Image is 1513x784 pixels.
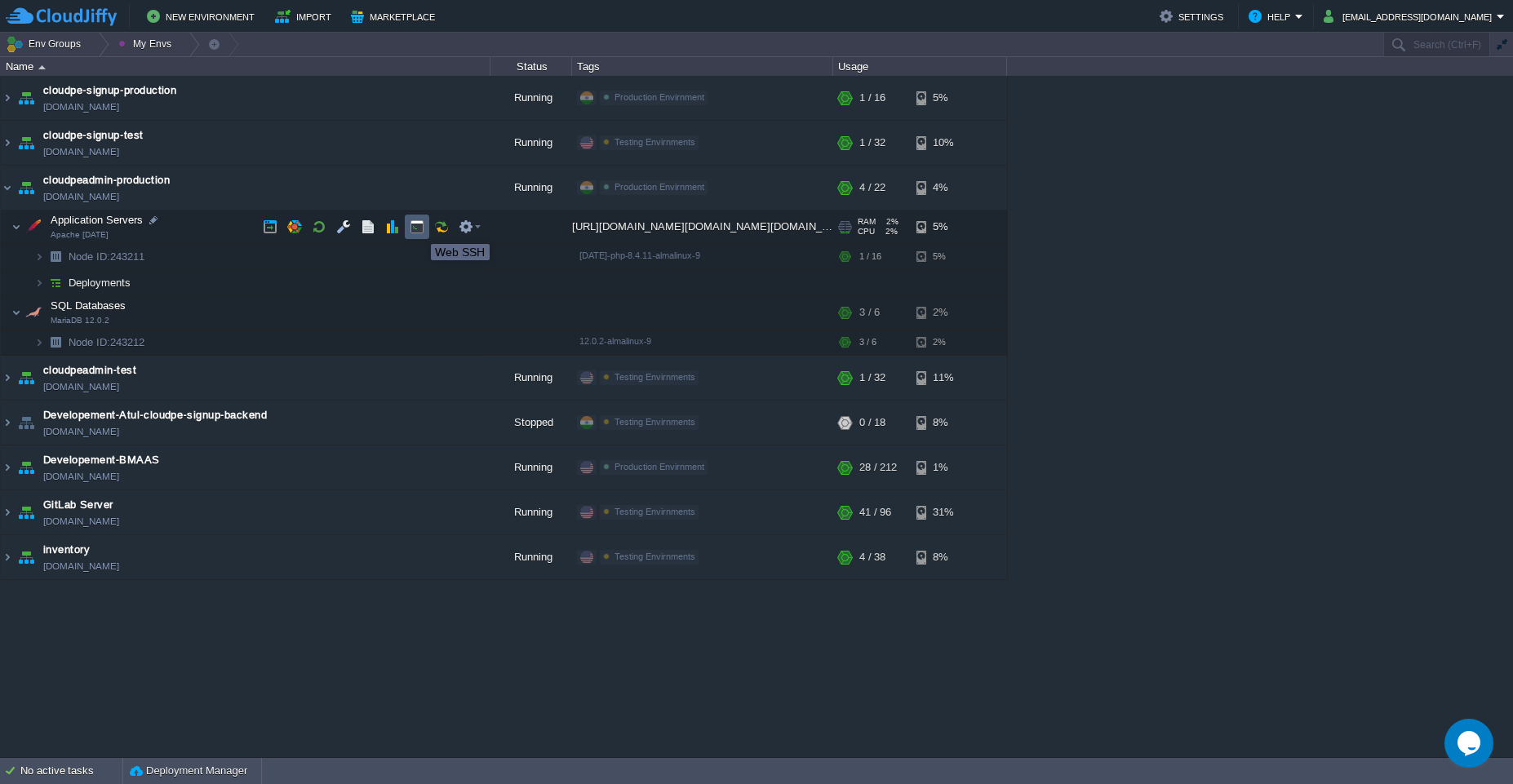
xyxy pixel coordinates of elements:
img: AMDAwAAAACH5BAEAAAAALAAAAAABAAEAAAICRAEAOw== [1,490,14,534]
span: 12.0.2-almalinux-9 [579,336,651,346]
span: Production Envirnment [615,92,704,102]
div: 5% [916,244,969,269]
span: Production Envirnment [615,462,704,472]
div: Running [490,535,572,579]
img: AMDAwAAAACH5BAEAAAAALAAAAAABAAEAAAICRAEAOw== [15,535,38,579]
span: RAM [858,217,876,227]
button: Marketplace [351,7,440,26]
img: AMDAwAAAACH5BAEAAAAALAAAAAABAAEAAAICRAEAOw== [1,121,14,165]
div: Running [490,76,572,120]
div: 3 / 6 [859,330,876,355]
a: cloudpe-signup-production [43,82,176,99]
span: Apache [DATE] [51,230,109,240]
a: cloudpe-signup-test [43,127,144,144]
a: [DOMAIN_NAME] [43,558,119,574]
div: 0 / 18 [859,401,885,445]
img: AMDAwAAAACH5BAEAAAAALAAAAAABAAEAAAICRAEAOw== [1,76,14,120]
div: Usage [834,57,1006,76]
img: AMDAwAAAACH5BAEAAAAALAAAAAABAAEAAAICRAEAOw== [44,270,67,295]
img: AMDAwAAAACH5BAEAAAAALAAAAAABAAEAAAICRAEAOw== [34,244,44,269]
div: 11% [916,356,969,400]
img: CloudJiffy [6,7,117,27]
span: 2% [882,217,898,227]
img: AMDAwAAAACH5BAEAAAAALAAAAAABAAEAAAICRAEAOw== [15,490,38,534]
a: cloudpeadmin-production [43,172,170,188]
div: 41 / 96 [859,490,891,534]
iframe: chat widget [1444,719,1497,768]
button: Deployment Manager [130,763,247,779]
div: Running [490,490,572,534]
span: Application Servers [49,213,145,227]
button: Settings [1160,7,1228,26]
img: AMDAwAAAACH5BAEAAAAALAAAAAABAAEAAAICRAEAOw== [1,535,14,579]
div: Running [490,121,572,165]
span: 2% [881,227,898,237]
div: [URL][DOMAIN_NAME][DOMAIN_NAME][DOMAIN_NAME] [572,210,833,243]
a: Application ServersApache [DATE] [49,214,145,226]
button: Env Groups [6,33,87,55]
img: AMDAwAAAACH5BAEAAAAALAAAAAABAAEAAAICRAEAOw== [22,210,45,243]
button: New Environment [147,7,260,26]
div: 2% [916,296,969,329]
img: AMDAwAAAACH5BAEAAAAALAAAAAABAAEAAAICRAEAOw== [1,356,14,400]
button: My Envs [118,33,176,55]
img: AMDAwAAAACH5BAEAAAAALAAAAAABAAEAAAICRAEAOw== [15,121,38,165]
div: 2% [916,330,969,355]
span: Testing Envirnments [615,551,695,561]
img: AMDAwAAAACH5BAEAAAAALAAAAAABAAEAAAICRAEAOw== [22,296,45,329]
span: inventory [43,542,90,558]
button: [EMAIL_ADDRESS][DOMAIN_NAME] [1324,7,1497,26]
div: No active tasks [20,758,122,784]
span: [DATE]-php-8.4.11-almalinux-9 [579,250,700,260]
div: Running [490,166,572,210]
span: Testing Envirnments [615,137,695,147]
div: 8% [916,401,969,445]
a: [DOMAIN_NAME] [43,99,119,115]
div: Name [2,57,490,76]
div: 28 / 212 [859,445,897,489]
img: AMDAwAAAACH5BAEAAAAALAAAAAABAAEAAAICRAEAOw== [44,330,67,355]
img: AMDAwAAAACH5BAEAAAAALAAAAAABAAEAAAICRAEAOw== [34,330,44,355]
a: Node ID:243211 [67,250,147,264]
div: 5% [916,210,969,243]
span: 243212 [67,335,147,349]
span: Node ID: [69,336,110,348]
div: 3 / 6 [859,296,880,329]
img: AMDAwAAAACH5BAEAAAAALAAAAAABAAEAAAICRAEAOw== [11,210,21,243]
div: Running [490,445,572,489]
a: [DOMAIN_NAME] [43,144,119,160]
img: AMDAwAAAACH5BAEAAAAALAAAAAABAAEAAAICRAEAOw== [11,296,21,329]
span: Testing Envirnments [615,372,695,382]
div: 31% [916,490,969,534]
img: AMDAwAAAACH5BAEAAAAALAAAAAABAAEAAAICRAEAOw== [38,65,46,69]
a: [DOMAIN_NAME] [43,379,119,395]
div: 4% [916,166,969,210]
img: AMDAwAAAACH5BAEAAAAALAAAAAABAAEAAAICRAEAOw== [44,244,67,269]
img: AMDAwAAAACH5BAEAAAAALAAAAAABAAEAAAICRAEAOw== [15,76,38,120]
div: Running [490,356,572,400]
img: AMDAwAAAACH5BAEAAAAALAAAAAABAAEAAAICRAEAOw== [1,401,14,445]
a: cloudpeadmin-test [43,362,136,379]
a: [DOMAIN_NAME] [43,468,119,485]
div: 5% [916,76,969,120]
span: SQL Databases [49,299,128,312]
div: 1 / 16 [859,244,881,269]
div: Stopped [490,401,572,445]
span: Production Envirnment [615,182,704,192]
div: Status [491,57,571,76]
a: Node ID:243212 [67,335,147,349]
a: Developement-BMAAS [43,452,160,468]
a: GitLab Server [43,497,113,513]
img: AMDAwAAAACH5BAEAAAAALAAAAAABAAEAAAICRAEAOw== [15,166,38,210]
span: Deployments [67,276,133,290]
div: 8% [916,535,969,579]
div: 4 / 38 [859,535,885,579]
a: [DOMAIN_NAME] [43,423,119,440]
span: Testing Envirnments [615,417,695,427]
a: [DOMAIN_NAME] [43,513,119,529]
a: SQL DatabasesMariaDB 12.0.2 [49,299,128,312]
